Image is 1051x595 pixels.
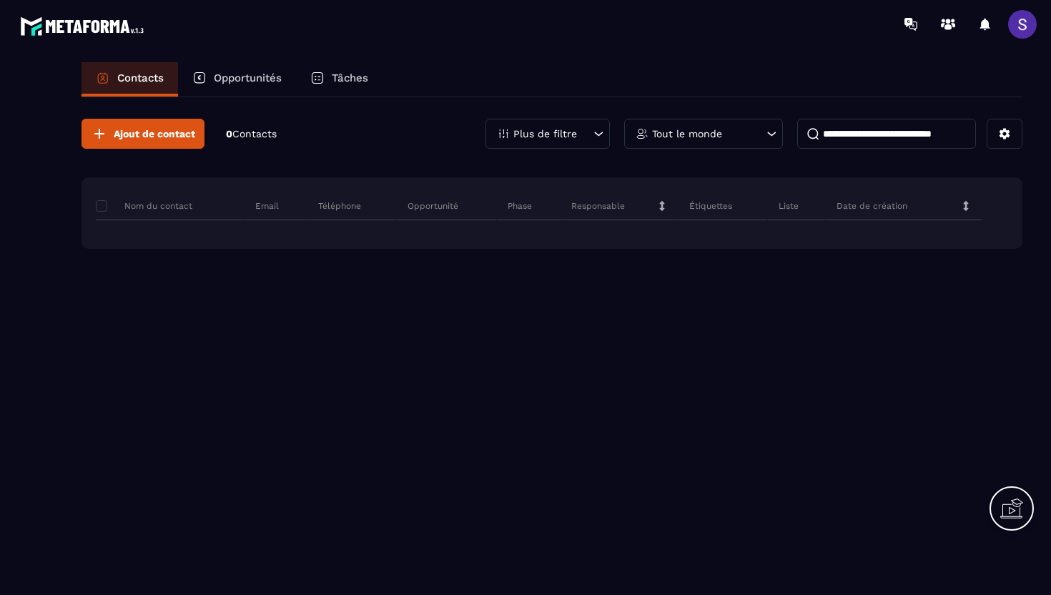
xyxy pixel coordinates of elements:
[571,200,625,212] p: Responsable
[114,127,195,141] span: Ajout de contact
[117,72,164,84] p: Contacts
[214,72,282,84] p: Opportunités
[408,200,458,212] p: Opportunité
[178,62,296,97] a: Opportunités
[332,72,368,84] p: Tâches
[652,129,722,139] p: Tout le monde
[689,200,732,212] p: Étiquettes
[508,200,532,212] p: Phase
[96,200,192,212] p: Nom du contact
[296,62,383,97] a: Tâches
[318,200,361,212] p: Téléphone
[779,200,799,212] p: Liste
[82,119,204,149] button: Ajout de contact
[837,200,907,212] p: Date de création
[82,62,178,97] a: Contacts
[20,13,149,39] img: logo
[226,127,277,141] p: 0
[255,200,279,212] p: Email
[513,129,577,139] p: Plus de filtre
[232,128,277,139] span: Contacts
